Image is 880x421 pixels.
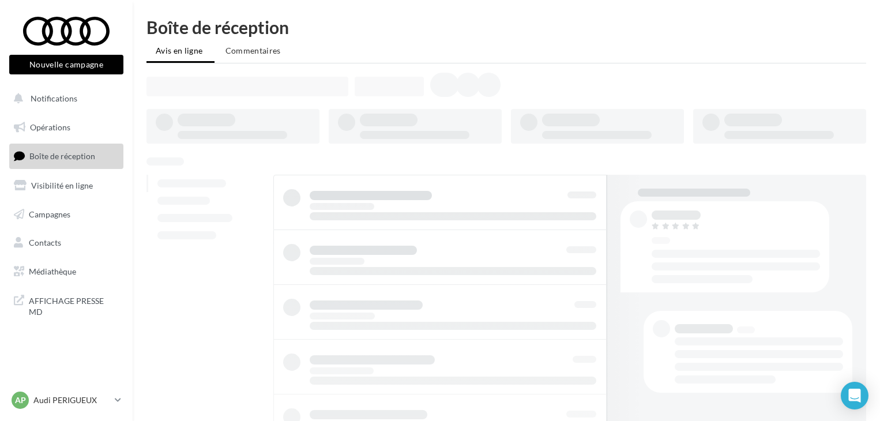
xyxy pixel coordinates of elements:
[146,18,866,36] div: Boîte de réception
[31,181,93,190] span: Visibilité en ligne
[7,288,126,322] a: AFFICHAGE PRESSE MD
[29,238,61,247] span: Contacts
[7,202,126,227] a: Campagnes
[29,293,119,318] span: AFFICHAGE PRESSE MD
[29,266,76,276] span: Médiathèque
[7,231,126,255] a: Contacts
[841,382,868,409] div: Open Intercom Messenger
[225,46,281,55] span: Commentaires
[29,209,70,219] span: Campagnes
[7,115,126,140] a: Opérations
[29,151,95,161] span: Boîte de réception
[9,55,123,74] button: Nouvelle campagne
[7,144,126,168] a: Boîte de réception
[31,93,77,103] span: Notifications
[15,394,26,406] span: AP
[7,87,121,111] button: Notifications
[9,389,123,411] a: AP Audi PERIGUEUX
[33,394,110,406] p: Audi PERIGUEUX
[7,174,126,198] a: Visibilité en ligne
[7,260,126,284] a: Médiathèque
[30,122,70,132] span: Opérations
